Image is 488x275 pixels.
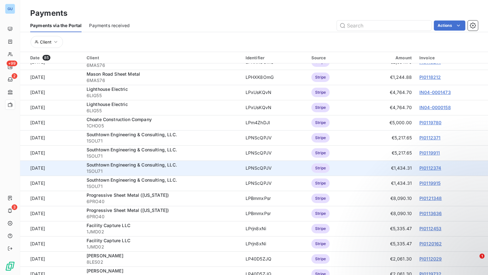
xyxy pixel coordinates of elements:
[467,254,482,269] iframe: Intercom live chat
[20,130,83,145] td: [DATE]
[355,206,416,221] td: €8,090.10
[355,85,416,100] td: €4,764.70
[359,55,412,60] div: Amount
[87,268,123,273] span: [PERSON_NAME]
[242,115,308,130] td: LPm4ZhDJl
[87,71,140,77] span: Mason Road Sheet Metal
[311,194,330,203] span: Stripe
[20,191,83,206] td: [DATE]
[87,102,128,107] span: Lighthouse Electric
[87,192,169,198] span: Progressive Sheet Metal ([US_STATE])
[419,120,441,125] a: PI0119780
[311,55,352,60] div: Source
[87,86,128,92] span: Lighthouse Electric
[87,108,238,114] span: 6LIG55
[87,62,238,68] span: 6MAS76
[355,176,416,191] td: €1,434.31
[87,259,238,265] span: 8LES02
[87,253,123,258] span: [PERSON_NAME]
[242,236,308,251] td: LPrjn8xNi
[12,73,17,79] span: 2
[311,88,330,97] span: Stripe
[7,61,17,66] span: +99
[479,254,485,259] span: 1
[87,117,152,122] span: Choate Construction Company
[87,168,238,174] span: 1SOU71
[419,90,451,95] a: IN04-0001473
[87,229,238,235] span: 1JMD02
[419,165,441,171] a: PI0112374
[30,55,79,61] div: Date
[20,145,83,161] td: [DATE]
[31,36,63,48] button: Client
[311,133,330,143] span: Stripe
[20,251,83,266] td: [DATE]
[311,118,330,127] span: Stripe
[311,73,330,82] span: Stripe
[89,22,130,29] span: Payments received
[30,22,82,29] span: Payments via the Portal
[87,238,130,243] span: Facility Capture LLC
[419,55,484,60] div: Invoice
[419,135,440,140] a: PI0112371
[434,20,465,31] button: Actions
[355,115,416,130] td: €5,000.00
[355,145,416,161] td: €5,217.65
[242,206,308,221] td: LPBmmxPsr
[87,244,238,250] span: 1JMD02
[30,8,67,19] h3: Payments
[242,100,308,115] td: LPxUsKQvN
[87,177,177,183] span: Southtown Engineering & Consulting, LLC.
[242,176,308,191] td: LPNScQPJV
[355,236,416,251] td: €5,335.47
[20,176,83,191] td: [DATE]
[87,92,238,99] span: 6LIG55
[242,85,308,100] td: LPxUsKQvN
[5,4,15,14] div: GU
[87,55,238,60] div: Client
[87,138,238,144] span: 1SOU71
[355,100,416,115] td: €4,764.70
[20,206,83,221] td: [DATE]
[311,178,330,188] span: Stripe
[20,221,83,236] td: [DATE]
[419,196,442,201] a: PI0121348
[87,132,177,137] span: Southtown Engineering & Consulting, LLC.
[20,100,83,115] td: [DATE]
[311,103,330,112] span: Stripe
[242,221,308,236] td: LPrjn8xNi
[87,147,177,152] span: Southtown Engineering & Consulting, LLC.
[87,162,177,167] span: Southtown Engineering & Consulting, LLC.
[5,261,15,271] img: Logo LeanPay
[355,191,416,206] td: €8,090.10
[87,123,238,129] span: 1CHO05
[87,183,238,190] span: 1SOU71
[419,74,441,80] a: PI0118212
[355,221,416,236] td: €5,335.47
[311,148,330,158] span: Stripe
[20,115,83,130] td: [DATE]
[242,191,308,206] td: LPBmmxPsr
[242,251,308,266] td: LP40D5ZJQ
[12,204,17,210] span: 3
[87,77,238,84] span: 6MAS76
[311,254,330,264] span: Stripe
[20,70,83,85] td: [DATE]
[87,208,169,213] span: Progressive Sheet Metal ([US_STATE])
[87,198,238,205] span: 6PRO40
[355,70,416,85] td: €1,244.88
[355,130,416,145] td: €5,217.65
[242,70,308,85] td: LPHXK8OmG
[419,211,442,216] a: PI0113636
[419,180,440,186] a: PI0119915
[87,153,238,159] span: 1SOU71
[20,236,83,251] td: [DATE]
[20,161,83,176] td: [DATE]
[355,251,416,266] td: €2,061.30
[311,224,330,233] span: Stripe
[40,39,51,44] span: Client
[419,256,442,261] a: PI0112029
[20,85,83,100] td: [DATE]
[419,150,440,155] a: PI0119911
[242,145,308,161] td: LPNScQPJV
